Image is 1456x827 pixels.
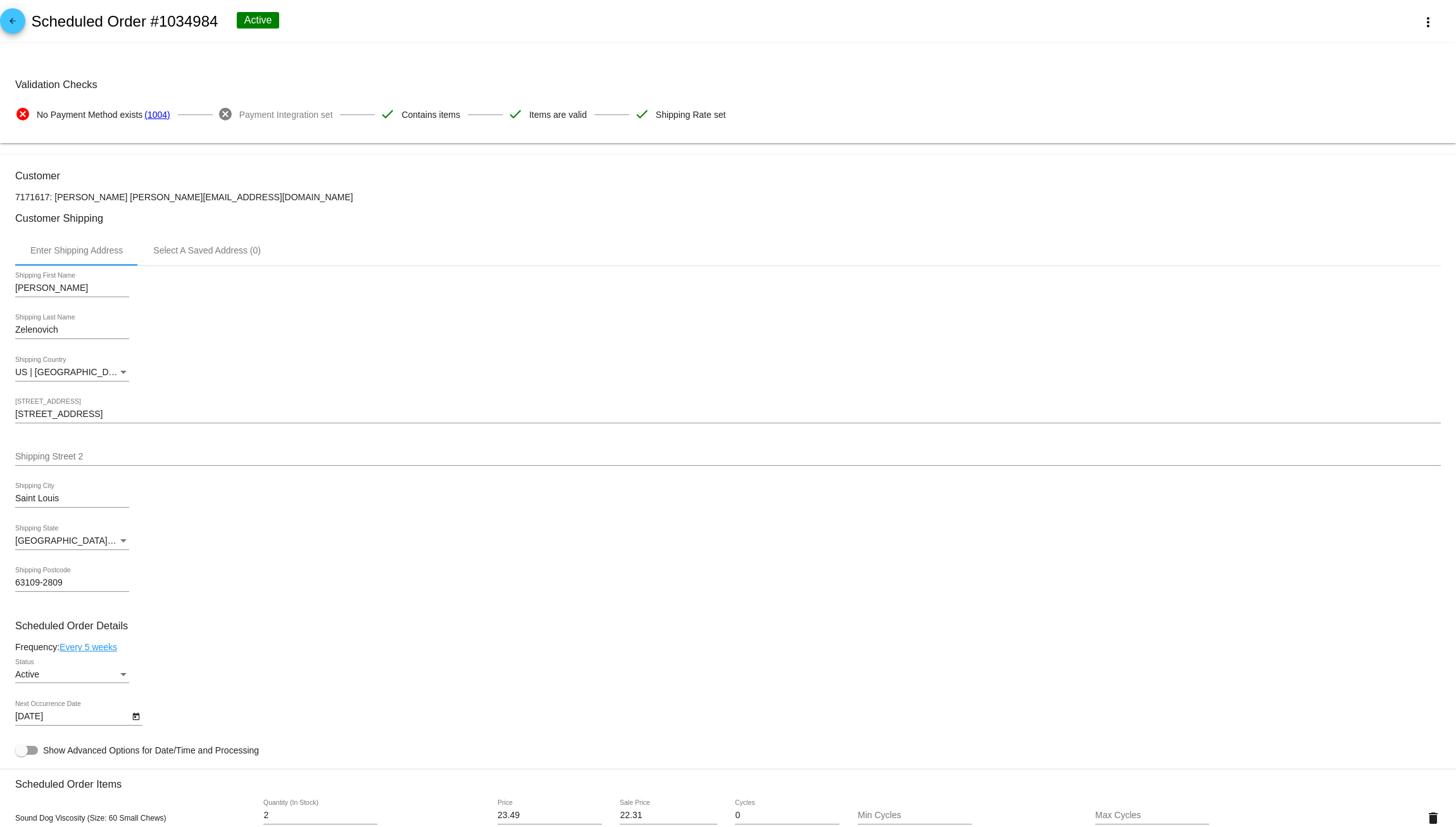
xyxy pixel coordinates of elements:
[15,452,1441,462] input: Shipping Street 2
[529,101,587,128] span: Items are valid
[15,670,129,680] mat-select: Status
[508,106,523,122] mat-icon: check
[15,170,1441,182] h3: Customer
[15,212,1441,224] h3: Customer Shipping
[15,712,129,722] input: Next Occurrence Date
[31,13,218,30] h2: Scheduled Order #1034984
[634,106,650,122] mat-icon: check
[60,642,117,652] a: Every 5 weeks
[15,106,30,122] mat-icon: cancel
[15,578,129,588] input: Shipping Postcode
[15,814,166,823] span: Sound Dog Viscosity (Size: 60 Small Chews)
[401,101,460,128] span: Contains items
[1426,811,1441,826] mat-icon: delete
[15,79,1441,91] h3: Validation Checks
[380,106,395,122] mat-icon: check
[15,620,1441,632] h3: Scheduled Order Details
[144,101,170,128] a: (1004)
[239,101,333,128] span: Payment Integration set
[15,642,1441,652] div: Frequency:
[43,744,259,757] span: Show Advanced Options for Date/Time and Processing
[30,245,123,255] div: Enter Shipping Address
[1095,811,1209,821] input: Max Cycles
[15,409,1441,420] input: Shipping Street 1
[153,245,261,255] div: Select A Saved Address (0)
[129,709,142,722] button: Open calendar
[656,101,726,128] span: Shipping Rate set
[37,101,142,128] span: No Payment Method exists
[15,669,39,679] span: Active
[263,811,377,821] input: Quantity (In Stock)
[218,106,233,122] mat-icon: cancel
[15,325,129,335] input: Shipping Last Name
[5,16,20,32] mat-icon: arrow_back
[15,192,1441,202] p: 7171617: [PERSON_NAME] [PERSON_NAME][EMAIL_ADDRESS][DOMAIN_NAME]
[15,283,129,293] input: Shipping First Name
[15,494,129,504] input: Shipping City
[15,535,164,546] span: [GEOGRAPHIC_DATA] | [US_STATE]
[15,367,127,377] span: US | [GEOGRAPHIC_DATA]
[15,536,129,546] mat-select: Shipping State
[1421,15,1436,30] mat-icon: more_vert
[858,811,972,821] input: Min Cycles
[620,811,717,821] input: Sale Price
[498,811,602,821] input: Price
[237,12,280,29] div: Active
[735,811,839,821] input: Cycles
[15,368,129,378] mat-select: Shipping Country
[15,769,1441,790] h3: Scheduled Order Items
